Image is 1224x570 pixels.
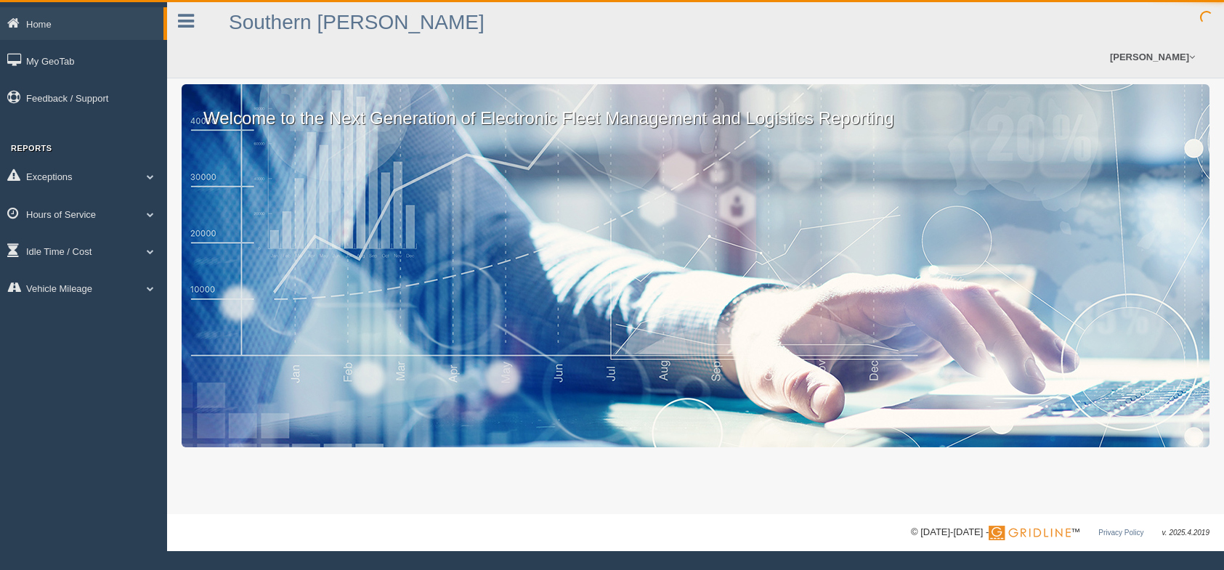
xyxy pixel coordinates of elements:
[989,526,1071,540] img: Gridline
[182,84,1209,131] p: Welcome to the Next Generation of Electronic Fleet Management and Logistics Reporting
[911,525,1209,540] div: © [DATE]-[DATE] - ™
[1098,529,1143,537] a: Privacy Policy
[1162,529,1209,537] span: v. 2025.4.2019
[1103,36,1202,78] a: [PERSON_NAME]
[229,11,485,33] a: Southern [PERSON_NAME]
